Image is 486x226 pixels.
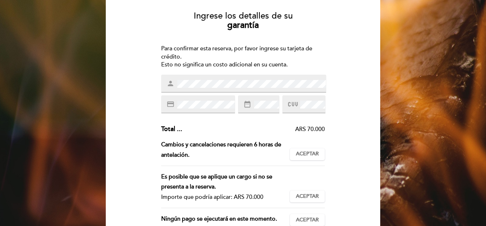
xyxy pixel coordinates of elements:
div: Importe que podría aplicar: ARS 70.000 [161,192,284,202]
div: ARS 70.000 [182,125,325,134]
b: garantía [227,20,259,30]
i: person [167,80,174,87]
div: Es posible que se aplique un cargo si no se presenta a la reserva. [161,172,284,192]
span: Aceptar [296,216,319,224]
div: Para confirmar esta reserva, por favor ingrese su tarjeta de crédito. Esto no significa un costo ... [161,45,325,69]
button: Aceptar [290,214,325,226]
span: Aceptar [296,150,319,158]
div: Ningún pago se ejecutará en este momento. [161,214,290,226]
div: Cambios y cancelaciones requieren 6 horas de antelación. [161,140,290,160]
button: Aceptar [290,190,325,202]
i: credit_card [167,100,174,108]
span: Aceptar [296,193,319,200]
button: Aceptar [290,148,325,160]
i: date_range [243,100,251,108]
span: Ingrese los detalles de su [194,11,293,21]
span: Total ... [161,125,182,133]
